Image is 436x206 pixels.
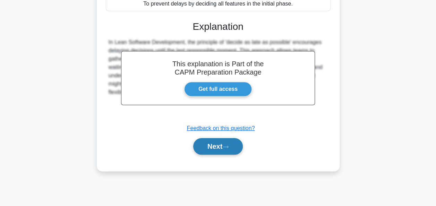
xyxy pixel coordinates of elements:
div: In Lean Software Development, the principle of 'decide as late as possible' encourages delaying d... [109,38,328,96]
h3: Explanation [110,21,326,33]
a: Get full access [184,82,252,96]
a: Feedback on this question? [187,125,255,131]
button: Next [193,138,243,155]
